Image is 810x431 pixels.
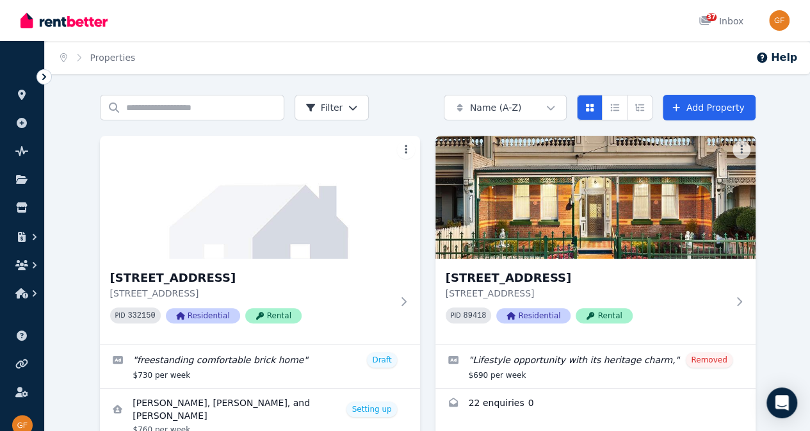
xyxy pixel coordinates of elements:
[451,312,461,319] small: PID
[463,311,486,320] code: 89418
[756,50,797,65] button: Help
[397,141,415,159] button: More options
[115,312,126,319] small: PID
[435,345,756,388] a: Edit listing: Lifestyle opportunity with its heritage charm,
[45,41,150,74] nav: Breadcrumb
[435,136,756,344] a: 7 Bank St, Ascot Vale[STREET_ADDRESS][STREET_ADDRESS]PID 89418ResidentialRental
[470,101,522,114] span: Name (A-Z)
[90,53,136,63] a: Properties
[496,308,571,323] span: Residential
[295,95,369,120] button: Filter
[446,269,727,287] h3: [STREET_ADDRESS]
[627,95,652,120] button: Expanded list view
[435,136,756,259] img: 7 Bank St, Ascot Vale
[733,141,750,159] button: More options
[100,136,420,344] a: 6 Bank Street, Ascot Vale[STREET_ADDRESS][STREET_ADDRESS]PID 332150ResidentialRental
[576,308,632,323] span: Rental
[127,311,155,320] code: 332150
[444,95,567,120] button: Name (A-Z)
[100,345,420,388] a: Edit listing: freestanding comfortable brick home
[663,95,756,120] a: Add Property
[602,95,628,120] button: Compact list view
[769,10,790,31] img: George Fattouche
[577,95,652,120] div: View options
[245,308,302,323] span: Rental
[435,389,756,419] a: Enquiries for 7 Bank St, Ascot Vale
[446,287,727,300] p: [STREET_ADDRESS]
[766,387,797,418] div: Open Intercom Messenger
[305,101,343,114] span: Filter
[20,11,108,30] img: RentBetter
[110,287,392,300] p: [STREET_ADDRESS]
[166,308,240,323] span: Residential
[706,13,717,21] span: 37
[110,269,392,287] h3: [STREET_ADDRESS]
[100,136,420,259] img: 6 Bank Street, Ascot Vale
[577,95,603,120] button: Card view
[699,15,743,28] div: Inbox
